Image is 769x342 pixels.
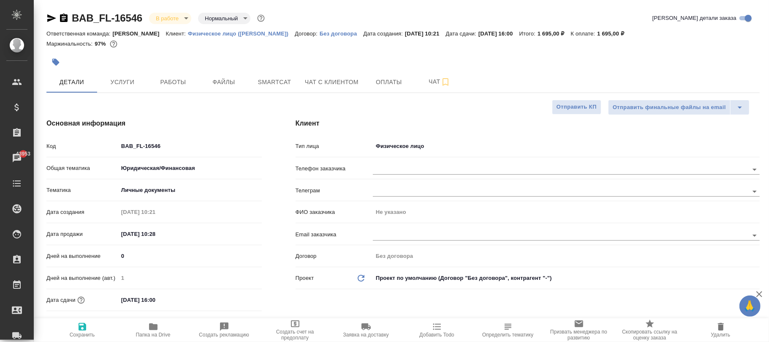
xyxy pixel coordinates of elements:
button: В работе [153,15,181,22]
span: [PERSON_NAME] детали заказа [652,14,736,22]
p: Договор: [295,30,320,37]
div: Юридическая/Финансовая [118,161,262,175]
span: Заявка на доставку [343,332,389,338]
p: Телефон заказчика [296,164,373,173]
p: Дата продажи [46,230,118,238]
p: Дата создания: [363,30,405,37]
button: 41.25 RUB; [108,38,119,49]
input: Пустое поле [118,206,192,218]
button: Добавить тэг [46,53,65,71]
span: Призвать менеджера по развитию [549,329,609,341]
button: Папка на Drive [118,318,189,342]
div: В работе [149,13,191,24]
p: ФИО заказчика [296,208,373,216]
button: Open [749,230,761,241]
button: Добавить Todo [402,318,473,342]
span: Smartcat [254,77,295,88]
p: Клиент: [166,30,188,37]
button: Скопировать ссылку на оценку заказа [614,318,685,342]
span: Создать рекламацию [199,332,249,338]
p: Код [46,142,118,150]
div: В работе [198,13,250,24]
span: Скопировать ссылку на оценку заказа [620,329,680,341]
button: Отправить КП [552,100,601,115]
p: [PERSON_NAME] [113,30,166,37]
button: Призвать менеджера по развитию [543,318,614,342]
p: Дней на выполнение (авт.) [46,274,118,282]
button: Создать рекламацию [189,318,260,342]
p: Тип лица [296,142,373,150]
p: [DATE] 10:21 [405,30,446,37]
span: Отправить финальные файлы на email [613,103,726,112]
a: Физическое лицо ([PERSON_NAME]) [188,30,295,37]
span: Чат с клиентом [305,77,359,88]
input: ✎ Введи что-нибудь [118,140,262,152]
p: Дней на выполнение [46,252,118,260]
input: Пустое поле [118,272,262,284]
span: Чат [419,77,460,87]
button: Определить тематику [473,318,543,342]
button: Заявка на доставку [331,318,402,342]
a: Без договора [320,30,364,37]
input: ✎ Введи что-нибудь [118,228,192,240]
span: Работы [153,77,193,88]
div: Физическое лицо [373,139,760,153]
p: 1 695,00 ₽ [597,30,630,37]
span: Создать счет на предоплату [265,329,326,341]
span: Папка на Drive [136,332,171,338]
button: Если добавить услуги и заполнить их объемом, то дата рассчитается автоматически [76,295,87,306]
p: 1 695,00 ₽ [538,30,571,37]
span: Учитывать выходные [59,318,114,326]
p: Телеграм [296,186,373,195]
a: 43953 [2,148,32,169]
input: ✎ Введи что-нибудь [118,250,262,262]
p: Ответственная команда: [46,30,113,37]
span: Детали [52,77,92,88]
button: Создать счет на предоплату [260,318,331,342]
svg: Подписаться [440,77,451,87]
p: Email заказчика [296,230,373,239]
p: Общая тематика [46,164,118,172]
span: 🙏 [743,297,757,315]
div: Личные документы [118,183,262,197]
p: Проект [296,274,314,282]
p: 97% [95,41,108,47]
span: Оплаты [369,77,409,88]
span: Услуги [102,77,143,88]
button: Open [749,186,761,197]
p: [DATE] 16:00 [478,30,519,37]
div: Проект по умолчанию (Договор "Без договора", контрагент "-") [373,271,760,285]
h4: Основная информация [46,118,262,129]
button: Нормальный [202,15,240,22]
span: Сохранить [70,332,95,338]
p: Итого: [519,30,538,37]
button: Выбери, если сб и вс нужно считать рабочими днями для выполнения заказа. [120,317,131,328]
button: Сохранить [47,318,118,342]
button: Доп статусы указывают на важность/срочность заказа [255,13,266,24]
input: Пустое поле [373,250,760,262]
button: Open [749,164,761,175]
span: Удалить [711,332,731,338]
span: Отправить КП [557,102,597,112]
p: Дата создания [46,208,118,216]
div: split button [608,100,750,115]
p: Дата сдачи: [446,30,478,37]
p: Договор [296,252,373,260]
button: Скопировать ссылку для ЯМессенджера [46,13,57,23]
a: BAB_FL-16546 [72,12,142,24]
input: Пустое поле [373,206,760,218]
button: Удалить [685,318,756,342]
button: Скопировать ссылку [59,13,69,23]
span: Определить тематику [482,332,533,338]
span: Файлы [204,77,244,88]
button: 🙏 [739,295,761,317]
span: Добавить Todo [419,332,454,338]
h4: Клиент [296,118,760,129]
input: ✎ Введи что-нибудь [118,294,192,306]
p: К оплате: [571,30,598,37]
p: Дата сдачи [46,296,76,304]
button: Отправить финальные файлы на email [608,100,731,115]
p: Тематика [46,186,118,194]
